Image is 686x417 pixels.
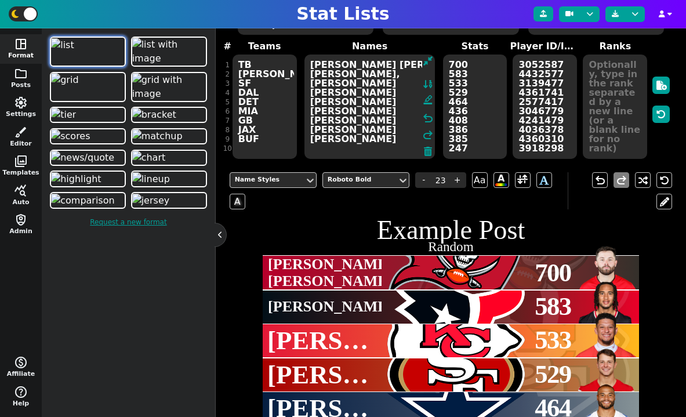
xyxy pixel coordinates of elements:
img: bracket [132,108,176,122]
div: 2 [223,70,232,79]
textarea: [PERSON_NAME] [PERSON_NAME], [PERSON_NAME] [PERSON_NAME], [PERSON_NAME] [PERSON_NAME] [PERSON_NAM... [304,55,435,159]
div: 3 [223,79,232,88]
textarea: 3052587 4432577 3139477 4361741 2577417 3046779 4241479 4036378 4360310 3918298 [513,55,577,159]
img: highlight [51,172,101,186]
span: shield_person [14,213,28,227]
span: 529 [535,355,571,394]
img: news/quote [51,151,114,165]
span: 583 [535,287,571,326]
img: comparison [51,194,114,208]
label: Teams [230,39,300,53]
span: - [415,172,433,188]
div: 8 [223,125,232,135]
img: tier [51,108,76,122]
h1: Example Post [263,217,639,244]
h2: Random [263,240,639,253]
span: help [14,385,28,399]
span: settings [14,96,28,110]
span: + [449,172,466,188]
div: Roboto Bold [328,175,393,185]
div: 10 [223,144,232,153]
label: Stats [440,39,510,53]
div: 6 [223,107,232,116]
img: jersey [132,194,170,208]
img: matchup [132,129,183,143]
div: [PERSON_NAME], [268,299,381,316]
span: A [230,194,245,209]
span: format_ink_highlighter [423,95,433,108]
button: undo [592,172,608,188]
span: 700 [535,253,571,292]
div: 4 [223,88,232,97]
span: redo [615,173,629,187]
span: A [539,171,549,190]
label: Ranks [580,39,650,53]
div: 7 [223,116,232,125]
a: Request a new format [48,211,209,233]
div: 1 [223,60,232,70]
span: photo_library [14,154,28,168]
span: redo [421,128,435,142]
span: space_dashboard [14,37,28,51]
div: 9 [223,135,232,144]
span: folder [14,67,28,81]
div: 5 [223,97,232,107]
img: list with image [132,38,206,66]
img: grid [51,73,78,87]
span: [PERSON_NAME] [267,361,382,389]
textarea: TB [PERSON_NAME] SF DAL DET MIA GB JAX BUF [233,55,297,159]
span: [PERSON_NAME] [267,327,382,355]
span: undo [421,111,435,125]
div: [PERSON_NAME] [PERSON_NAME], [PERSON_NAME] [268,256,381,290]
img: lineup [132,172,170,186]
span: monetization_on [14,356,28,369]
div: Name Styles [235,175,300,185]
img: grid with image [132,73,206,101]
img: scores [51,129,90,143]
h1: Stat Lists [296,3,389,24]
img: list [51,38,74,52]
span: query_stats [14,184,28,198]
label: Names [300,39,440,53]
button: redo [614,172,629,188]
span: brush [14,125,28,139]
span: undo [593,173,607,187]
img: chart [132,151,166,165]
span: Aa [472,172,488,188]
label: # [224,39,231,53]
label: Player ID/Image URL [510,39,580,53]
textarea: 700 583 533 529 464 436 408 386 385 247 [443,55,507,159]
span: 533 [535,321,571,360]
